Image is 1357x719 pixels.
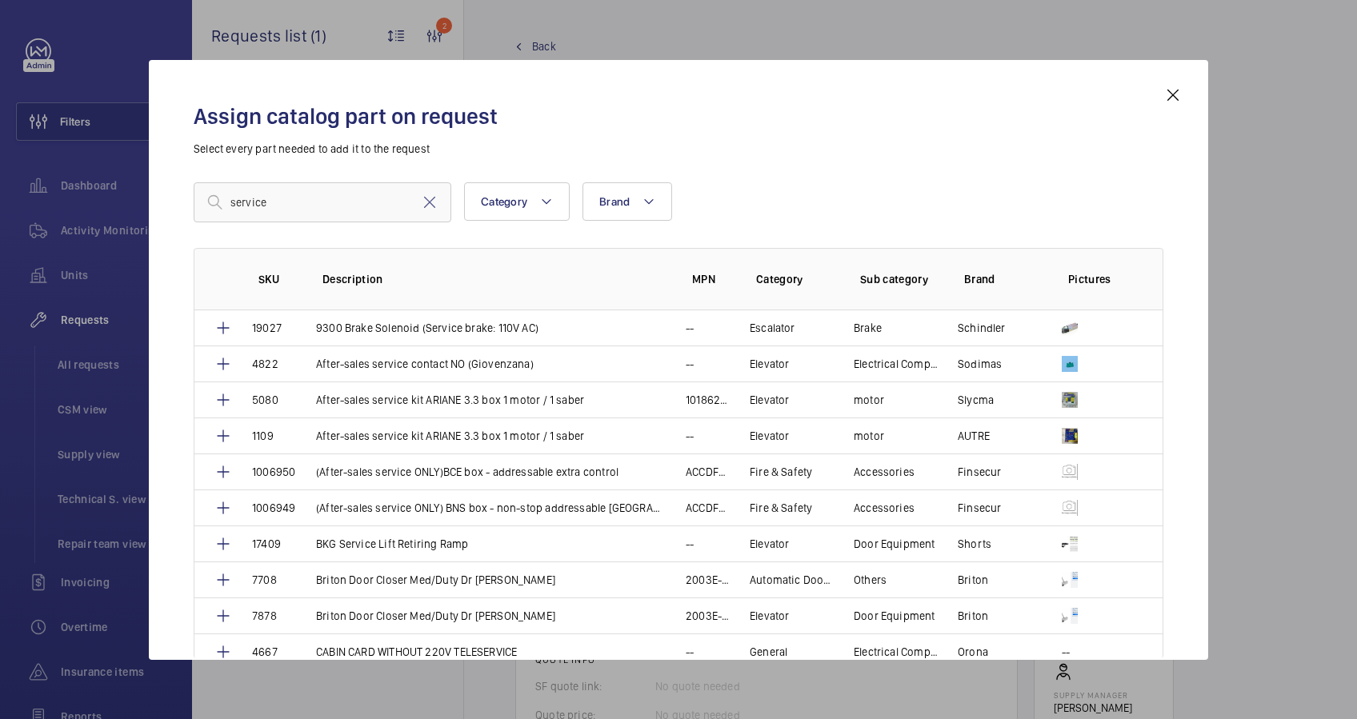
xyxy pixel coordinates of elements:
[316,608,555,624] p: Briton Door Closer Med/Duty Dr [PERSON_NAME]
[750,536,789,552] p: Elevator
[316,428,584,444] p: After-sales service kit ARIANE 3.3 box 1 motor / 1 saber
[854,320,882,336] p: Brake
[686,536,694,552] p: --
[686,608,731,624] p: 2003E-SES
[854,608,935,624] p: Door Equipment
[1062,392,1078,408] img: NHlwQyPy_G6MjJCLBV9Lra-JGjnv3RKEPag8noh6k0pa1bEW.png
[252,608,277,624] p: 7878
[964,271,1043,287] p: Brand
[958,572,988,588] p: Briton
[1062,428,1078,444] img: A6wQxaFqmR66Ljg7xpHVkXg5I1BKEyDds9wyz5eJP9coZIIG.png
[756,271,835,287] p: Category
[1062,356,1078,372] img: 4_vkgDyfh8KW-C4m8D3heUWaCICxdafRl5HJVM1HW4JmIJ7l.jpeg
[750,644,787,660] p: General
[686,464,731,480] p: ACCDF515
[322,271,666,287] p: Description
[686,428,694,444] p: --
[750,464,812,480] p: Fire & Safety
[854,644,939,660] p: Electrical Component
[1062,644,1070,660] p: --
[750,392,789,408] p: Elevator
[686,320,694,336] p: --
[692,271,731,287] p: MPN
[860,271,939,287] p: Sub category
[958,356,1002,372] p: Sodimas
[316,536,468,552] p: BKG Service Lift Retiring Ramp
[252,392,278,408] p: 5080
[958,392,994,408] p: Slycma
[194,141,1163,157] p: Select every part needed to add it to the request
[252,572,277,588] p: 7708
[750,428,789,444] p: Elevator
[316,644,517,660] p: CABIN CARD WITHOUT 220V TELESERVICE
[1062,536,1078,552] img: QS_W4_UpzZNqVjVQXaxo_npRnNm5v3jqS6nUHUQHphQ_k7k6.png
[750,356,789,372] p: Elevator
[958,608,988,624] p: Briton
[316,392,584,408] p: After-sales service kit ARIANE 3.3 box 1 motor / 1 saber
[599,195,630,208] span: Brand
[316,356,534,372] p: After-sales service contact NO (Giovenzana)
[686,392,731,408] p: 10186291
[958,536,991,552] p: Shorts
[252,320,282,336] p: 19027
[854,356,939,372] p: Electrical Component
[686,356,694,372] p: --
[854,500,915,516] p: Accessories
[252,428,274,444] p: 1109
[258,271,297,287] p: SKU
[1068,271,1131,287] p: Pictures
[582,182,672,221] button: Brand
[252,500,295,516] p: 1006949
[316,320,538,336] p: 9300 Brake Solenoid (Service brake: 110V AC)
[1062,464,1078,480] img: mgKNnLUo32YisrdXDPXwnmHuC0uVg7sd9j77u0g5nYnLw-oI.png
[316,500,666,516] p: (After-sales service ONLY) BNS box - non-stop addressable [GEOGRAPHIC_DATA]
[750,320,795,336] p: Escalator
[1062,500,1078,516] img: mgKNnLUo32YisrdXDPXwnmHuC0uVg7sd9j77u0g5nYnLw-oI.png
[686,572,731,588] p: 2003E-SES
[252,536,281,552] p: 17409
[750,608,789,624] p: Elevator
[958,320,1006,336] p: Schindler
[686,644,694,660] p: --
[1062,320,1078,336] img: l680YzNF1VvmpiMgFuFItDH31jlyMoxFPJtOQ7miFct6c8un.png
[958,644,988,660] p: Orona
[481,195,527,208] span: Category
[194,102,1163,131] h2: Assign catalog part on request
[252,464,295,480] p: 1006950
[854,536,935,552] p: Door Equipment
[750,500,812,516] p: Fire & Safety
[854,392,884,408] p: motor
[464,182,570,221] button: Category
[194,182,451,222] input: Find a part
[1062,608,1078,624] img: XHy6q7io0xeHurJWy7FuOgr33GDy570DdSvkAsBrSkOPOIBf.png
[1062,572,1078,588] img: bYtMs0o9oHQCWilTHIyebLynulk9NepO6c04qcS1KrF8QiQW.png
[958,464,1001,480] p: Finsecur
[316,572,555,588] p: Briton Door Closer Med/Duty Dr [PERSON_NAME]
[854,572,887,588] p: Others
[686,500,731,516] p: ACCDF514
[854,464,915,480] p: Accessories
[316,464,618,480] p: (After-sales service ONLY)BCE box - addressable extra control
[854,428,884,444] p: motor
[252,644,278,660] p: 4667
[750,572,835,588] p: Automatic Doors (Vertical)
[958,428,990,444] p: AUTRE
[958,500,1001,516] p: Finsecur
[252,356,278,372] p: 4822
